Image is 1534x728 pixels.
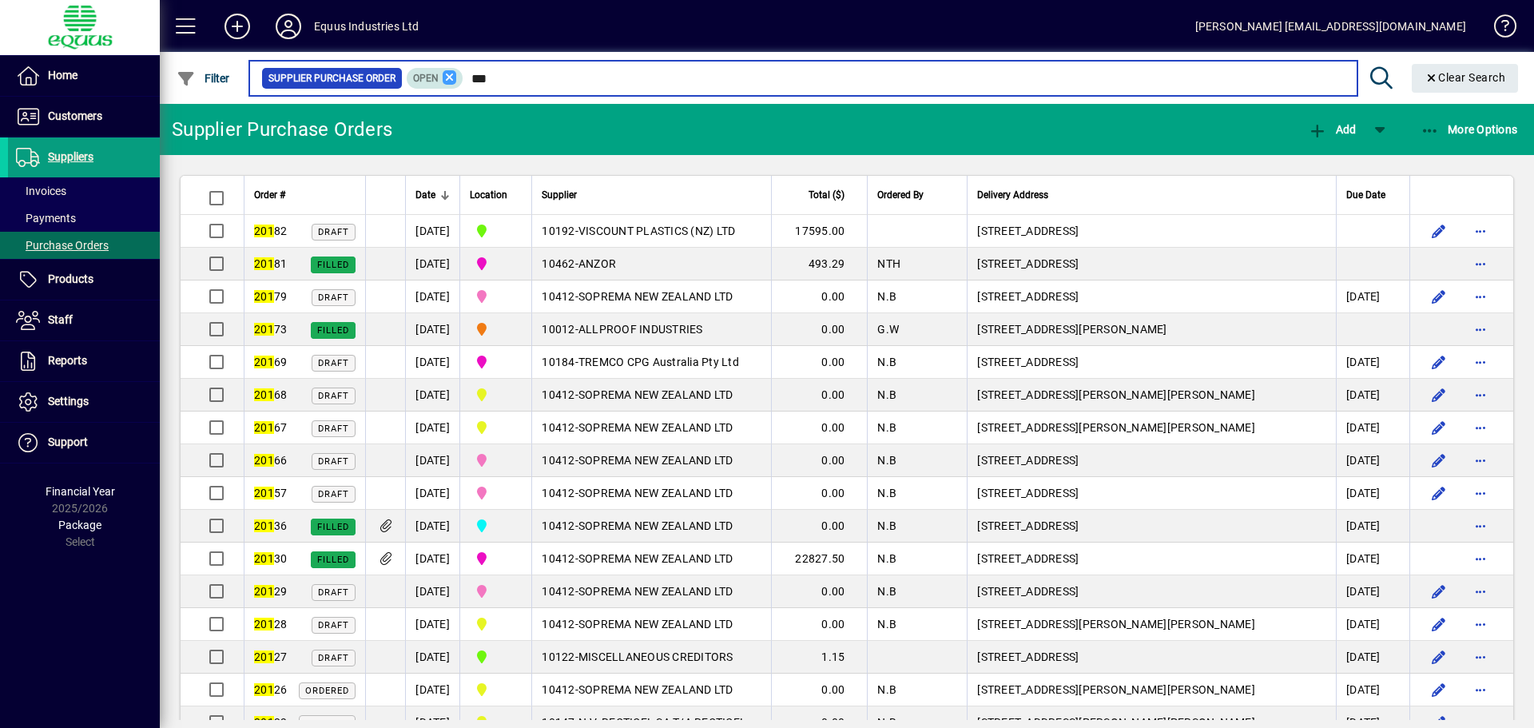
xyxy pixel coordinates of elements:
span: Home [48,69,77,82]
span: VISCOUNT PLASTICS (NZ) LTD [578,225,736,237]
button: Edit [1426,644,1452,670]
td: 22827.50 [771,543,867,575]
td: [DATE] [405,313,459,346]
button: More Options [1417,115,1522,144]
span: Draft [318,391,349,401]
button: Edit [1426,415,1452,440]
td: 0.00 [771,313,867,346]
span: SOPREMA NEW ZEALAND LTD [578,618,733,631]
span: 2A AZI''S Global Investments [470,451,522,470]
a: Customers [8,97,160,137]
span: SOPREMA NEW ZEALAND LTD [578,290,733,303]
span: MISCELLANEOUS CREDITORS [578,650,733,663]
td: - [531,444,771,477]
td: - [531,674,771,706]
a: Invoices [8,177,160,205]
button: Edit [1426,480,1452,506]
em: 201 [254,487,274,499]
button: More options [1468,218,1493,244]
td: [STREET_ADDRESS][PERSON_NAME] [967,313,1336,346]
button: Edit [1426,448,1452,473]
td: - [531,543,771,575]
td: [DATE] [405,280,459,313]
span: N.B [877,487,896,499]
span: N.B [877,519,896,532]
td: [DATE] [1336,543,1409,575]
td: [DATE] [405,477,459,510]
span: Add [1308,123,1356,136]
td: [STREET_ADDRESS][PERSON_NAME][PERSON_NAME] [967,674,1336,706]
span: Draft [318,456,349,467]
span: Financial Year [46,485,115,498]
span: 30 [254,552,287,565]
span: Products [48,273,93,285]
span: 2N NORTHERN [470,254,522,273]
span: N.B [877,421,896,434]
button: Edit [1426,218,1452,244]
td: [STREET_ADDRESS][PERSON_NAME][PERSON_NAME] [967,608,1336,641]
a: Staff [8,300,160,340]
span: SOPREMA NEW ZEALAND LTD [578,585,733,598]
span: More Options [1421,123,1518,136]
span: N.B [877,585,896,598]
div: Due Date [1346,186,1400,204]
span: Ordered [305,686,349,696]
span: Suppliers [48,150,93,163]
button: Edit [1426,382,1452,408]
em: 201 [254,257,274,270]
td: [STREET_ADDRESS] [967,346,1336,379]
span: 10412 [542,454,574,467]
span: Staff [48,313,73,326]
td: - [531,248,771,280]
span: SOPREMA NEW ZEALAND LTD [578,454,733,467]
td: [DATE] [1336,674,1409,706]
a: Support [8,423,160,463]
span: 10184 [542,356,574,368]
div: Order # [254,186,356,204]
td: [STREET_ADDRESS] [967,510,1336,543]
button: More options [1468,251,1493,276]
td: [STREET_ADDRESS][PERSON_NAME][PERSON_NAME] [967,412,1336,444]
div: Ordered By [877,186,957,204]
span: SOPREMA NEW ZEALAND LTD [578,519,733,532]
td: [STREET_ADDRESS] [967,543,1336,575]
td: 0.00 [771,510,867,543]
span: 4A DSV LOGISTICS - CHCH [470,680,522,699]
td: 0.00 [771,608,867,641]
span: Filled [317,522,349,532]
span: 10412 [542,683,574,696]
button: More options [1468,644,1493,670]
span: Invoices [16,185,66,197]
td: [DATE] [405,543,459,575]
span: Order # [254,186,285,204]
span: 26 [254,683,287,696]
span: Draft [318,227,349,237]
td: 493.29 [771,248,867,280]
em: 201 [254,618,274,631]
span: 4A DSV LOGISTICS - CHCH [470,615,522,634]
span: 2A AZI''S Global Investments [470,483,522,503]
span: 4S SOUTHERN [470,320,522,339]
span: G.W [877,323,899,336]
span: 28 [254,618,287,631]
button: Add [212,12,263,41]
div: Total ($) [781,186,859,204]
td: [STREET_ADDRESS] [967,215,1336,248]
span: 73 [254,323,287,336]
button: More options [1468,611,1493,637]
span: NTH [877,257,900,270]
span: SOPREMA NEW ZEALAND LTD [578,388,733,401]
td: [STREET_ADDRESS][PERSON_NAME][PERSON_NAME] [967,379,1336,412]
button: More options [1468,513,1493,539]
span: 10412 [542,552,574,565]
td: [DATE] [1336,280,1409,313]
button: More options [1468,448,1493,473]
span: 66 [254,454,287,467]
td: [DATE] [405,641,459,674]
em: 201 [254,323,274,336]
button: Filter [173,64,234,93]
td: [STREET_ADDRESS] [967,575,1336,608]
span: N.B [877,618,896,631]
span: 10462 [542,257,574,270]
span: Reports [48,354,87,367]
